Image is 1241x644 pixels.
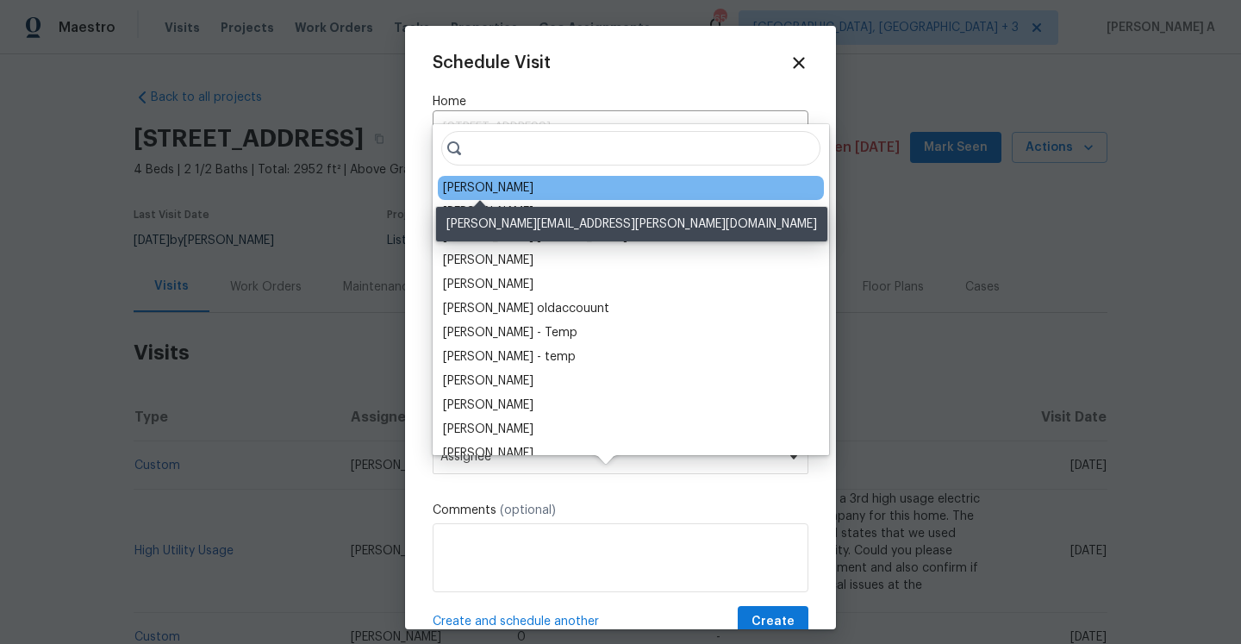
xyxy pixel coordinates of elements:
[433,54,551,72] span: Schedule Visit
[443,276,533,293] div: [PERSON_NAME]
[443,421,533,438] div: [PERSON_NAME]
[443,252,533,269] div: [PERSON_NAME]
[443,445,533,462] div: [PERSON_NAME]
[443,179,533,197] div: [PERSON_NAME]
[433,502,808,519] label: Comments
[433,93,808,110] label: Home
[443,372,533,390] div: [PERSON_NAME]
[738,606,808,638] button: Create
[440,450,778,464] span: Assignee
[751,611,795,633] span: Create
[436,207,827,241] div: [PERSON_NAME][EMAIL_ADDRESS][PERSON_NAME][DOMAIN_NAME]
[433,115,783,141] input: Enter in an address
[443,348,576,366] div: [PERSON_NAME] - temp
[443,397,533,414] div: [PERSON_NAME]
[500,504,556,516] span: (optional)
[443,203,533,221] div: [PERSON_NAME]
[789,53,808,72] span: Close
[443,300,609,317] div: [PERSON_NAME] oldaccouunt
[443,324,577,341] div: [PERSON_NAME] - Temp
[433,613,599,630] span: Create and schedule another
